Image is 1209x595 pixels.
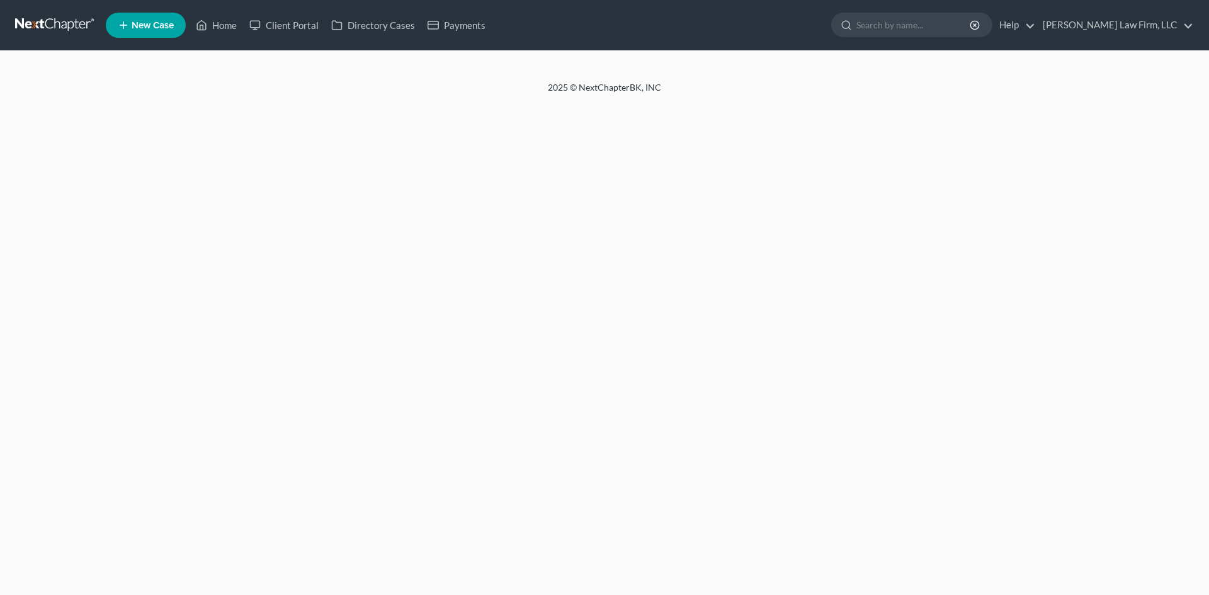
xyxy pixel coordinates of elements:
a: Client Portal [243,14,325,37]
a: Payments [421,14,492,37]
span: New Case [132,21,174,30]
a: [PERSON_NAME] Law Firm, LLC [1036,14,1193,37]
a: Home [190,14,243,37]
a: Help [993,14,1035,37]
a: Directory Cases [325,14,421,37]
input: Search by name... [856,13,972,37]
div: 2025 © NextChapterBK, INC [246,81,963,104]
